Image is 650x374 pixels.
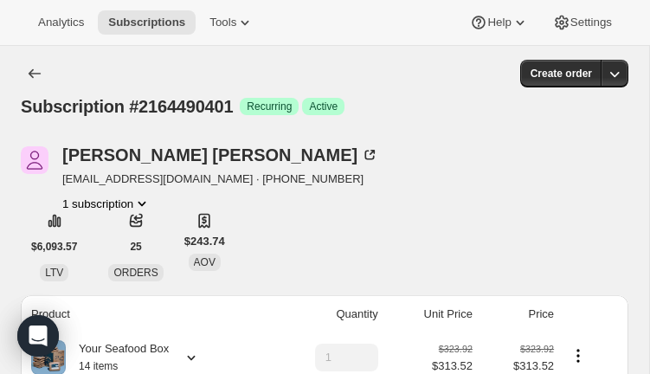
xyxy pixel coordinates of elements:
[62,195,151,212] button: Product actions
[564,346,592,365] button: Product actions
[21,295,266,333] th: Product
[487,16,511,29] span: Help
[62,146,378,164] div: [PERSON_NAME] [PERSON_NAME]
[439,344,473,354] small: $323.92
[21,97,233,116] span: Subscription #2164490401
[460,10,538,35] button: Help
[113,267,158,279] span: ORDERS
[21,233,87,261] button: $6,093.57
[266,295,383,333] th: Quantity
[119,233,151,261] button: 25
[21,146,48,174] span: Karen Lindsey
[570,16,612,29] span: Settings
[98,10,196,35] button: Subscriptions
[531,67,592,81] span: Create order
[520,344,554,354] small: $323.92
[62,171,378,188] span: [EMAIL_ADDRESS][DOMAIN_NAME] · [PHONE_NUMBER]
[209,16,236,29] span: Tools
[247,100,292,113] span: Recurring
[45,267,63,279] span: LTV
[520,60,602,87] button: Create order
[31,240,77,254] span: $6,093.57
[21,60,48,87] button: Subscriptions
[108,16,185,29] span: Subscriptions
[28,10,94,35] button: Analytics
[383,295,478,333] th: Unit Price
[79,360,118,372] small: 14 items
[199,10,264,35] button: Tools
[184,233,225,250] span: $243.74
[543,10,622,35] button: Settings
[130,240,141,254] span: 25
[17,315,59,357] div: Open Intercom Messenger
[309,100,338,113] span: Active
[38,16,84,29] span: Analytics
[478,295,559,333] th: Price
[194,256,216,268] span: AOV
